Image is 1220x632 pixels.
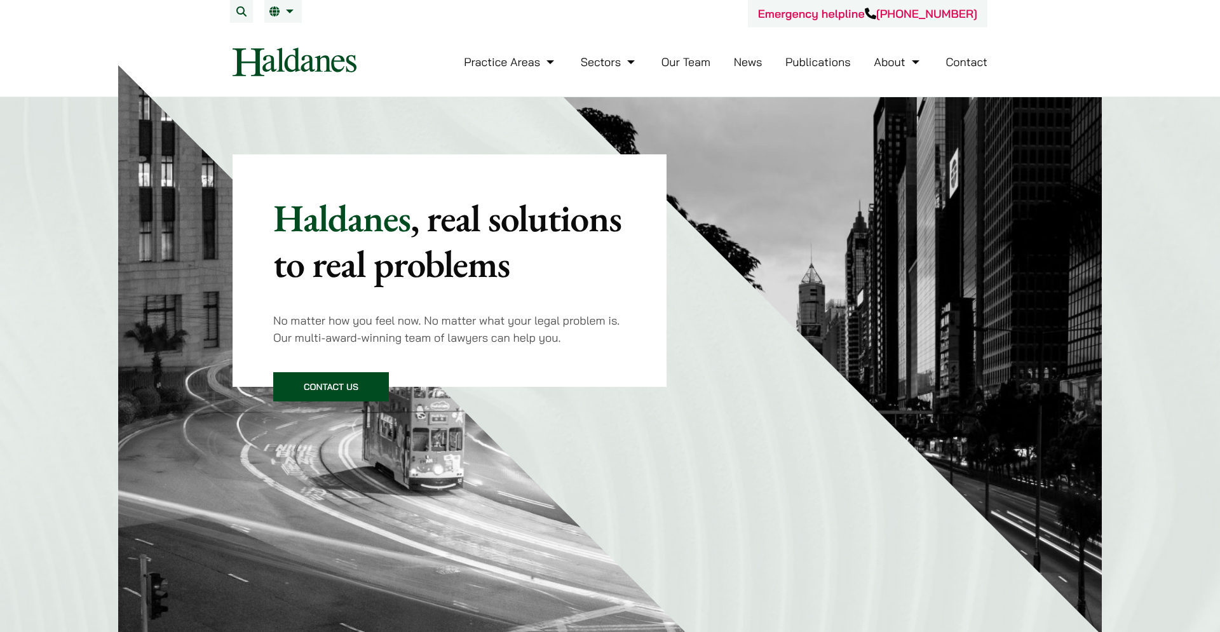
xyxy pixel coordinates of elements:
a: Sectors [581,55,638,69]
a: News [734,55,762,69]
a: Contact [945,55,987,69]
a: About [874,55,922,69]
a: EN [269,6,297,17]
a: Emergency helpline[PHONE_NUMBER] [758,6,977,21]
p: No matter how you feel now. No matter what your legal problem is. Our multi-award-winning team of... [273,312,626,346]
img: Logo of Haldanes [233,48,356,76]
a: Contact Us [273,372,389,401]
a: Our Team [661,55,710,69]
p: Haldanes [273,195,626,286]
a: Practice Areas [464,55,557,69]
mark: , real solutions to real problems [273,193,621,288]
a: Publications [785,55,851,69]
